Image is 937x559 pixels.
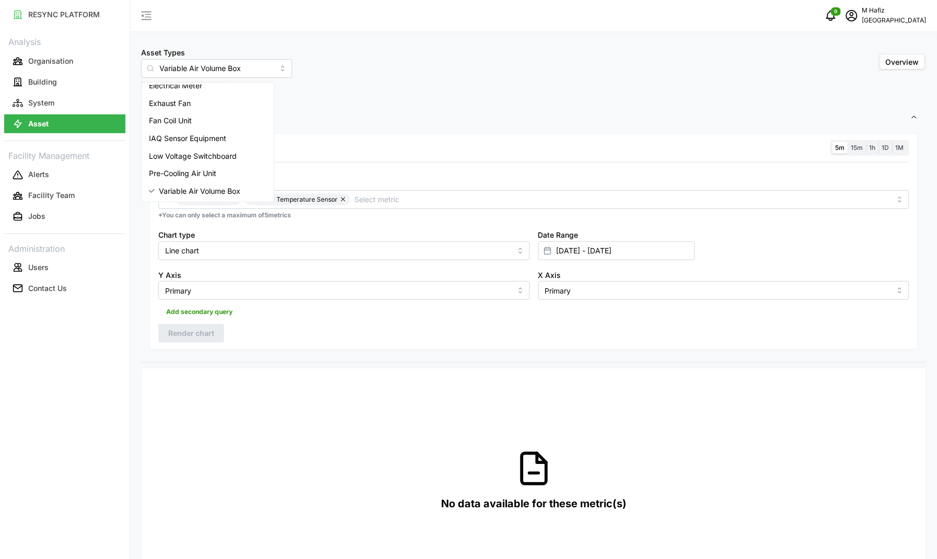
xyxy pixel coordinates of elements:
[158,241,530,260] input: Select chart type
[841,5,862,26] button: schedule
[4,5,125,24] button: RESYNC PLATFORM
[354,193,891,205] input: Select metric
[149,115,192,126] span: Fan Coil Unit
[28,211,45,222] p: Jobs
[835,8,838,15] span: 0
[862,6,927,16] p: M Hafiz
[28,169,49,180] p: Alerts
[28,262,49,273] p: Users
[149,133,226,144] span: IAQ Sensor Equipment
[4,114,125,133] button: Asset
[166,305,233,319] span: Add secondary query
[4,207,125,226] button: Jobs
[4,92,125,113] a: System
[538,229,579,241] label: Date Range
[886,57,919,66] span: Overview
[28,98,54,108] p: System
[4,72,125,92] a: Building
[882,144,889,152] span: 1D
[4,147,125,162] p: Facility Management
[4,51,125,72] a: Organisation
[158,270,181,281] label: Y Axis
[141,105,927,131] button: Settings
[158,211,909,220] p: *You can only select a maximum of 5 metrics
[4,113,125,134] a: Asset
[158,324,224,343] button: Render chart
[141,131,927,363] div: Settings
[28,283,67,294] p: Contact Us
[4,257,125,278] a: Users
[158,304,240,320] button: Add secondary query
[4,4,125,25] a: RESYNC PLATFORM
[141,47,185,59] label: Asset Types
[28,9,100,20] p: RESYNC PLATFORM
[250,194,338,205] span: Zone Air Temperature Sensor
[28,119,49,129] p: Asset
[4,165,125,185] a: Alerts
[4,185,125,206] a: Facility Team
[168,324,214,342] span: Render chart
[4,278,125,299] a: Contact Us
[28,190,75,201] p: Facility Team
[538,281,910,300] input: Select X axis
[538,270,561,281] label: X Axis
[4,206,125,227] a: Jobs
[4,240,125,255] p: Administration
[149,150,237,162] span: Low Voltage Switchboard
[4,187,125,205] button: Facility Team
[862,16,927,26] p: [GEOGRAPHIC_DATA]
[158,229,195,241] label: Chart type
[149,98,191,109] span: Exhaust Fan
[4,258,125,277] button: Users
[149,80,202,91] span: Electrical Meter
[28,77,57,87] p: Building
[4,279,125,298] button: Contact Us
[4,33,125,49] p: Analysis
[538,241,695,260] input: Select date range
[4,52,125,71] button: Organisation
[870,144,876,152] span: 1h
[836,144,845,152] span: 5m
[28,56,73,66] p: Organisation
[820,5,841,26] button: notifications
[4,166,125,184] button: Alerts
[149,105,910,131] span: Settings
[896,144,904,152] span: 1M
[4,94,125,112] button: System
[4,73,125,91] button: Building
[159,185,240,197] span: Variable Air Volume Box
[149,168,216,179] span: Pre-Cooling Air Unit
[158,281,530,300] input: Select Y axis
[441,495,627,513] p: No data available for these metric(s)
[851,144,863,152] span: 15m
